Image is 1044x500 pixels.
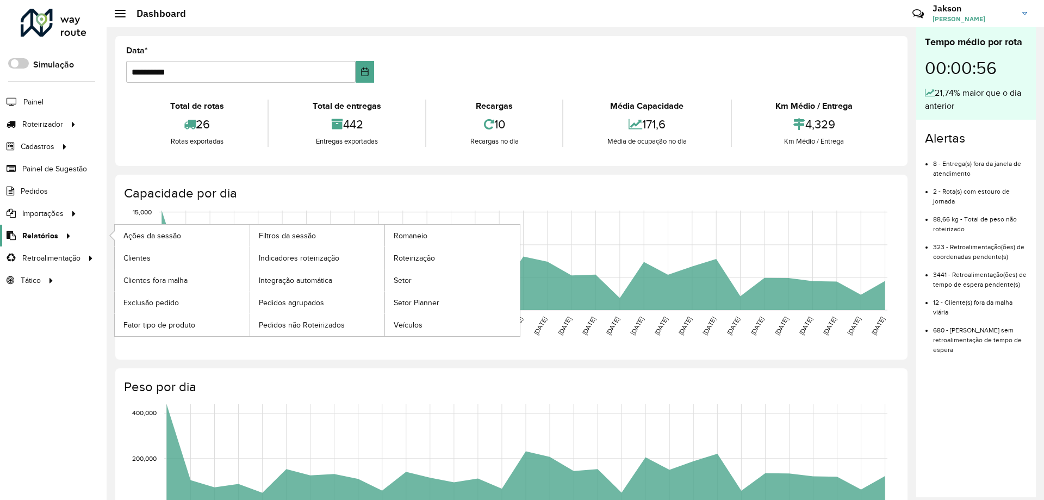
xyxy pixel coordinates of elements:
[925,131,1027,146] h4: Alertas
[557,316,573,336] text: [DATE]
[701,316,717,336] text: [DATE]
[356,61,375,83] button: Choose Date
[21,186,48,197] span: Pedidos
[123,252,151,264] span: Clientes
[132,455,157,462] text: 200,000
[933,262,1027,289] li: 3441 - Retroalimentação(ões) de tempo de espera pendente(s)
[259,275,332,286] span: Integração automática
[250,314,385,336] a: Pedidos não Roteirizados
[115,314,250,336] a: Fator tipo de produto
[735,113,894,136] div: 4,329
[115,247,250,269] a: Clientes
[385,247,520,269] a: Roteirização
[123,230,181,242] span: Ações da sessão
[870,316,886,336] text: [DATE]
[22,252,80,264] span: Retroalimentação
[933,178,1027,206] li: 2 - Rota(s) com estouro de jornada
[124,379,897,395] h4: Peso por dia
[123,297,179,308] span: Exclusão pedido
[250,269,385,291] a: Integração automática
[115,269,250,291] a: Clientes fora malha
[906,2,930,26] a: Contato Rápido
[925,50,1027,87] div: 00:00:56
[132,410,157,417] text: 400,000
[22,230,58,242] span: Relatórios
[846,316,862,336] text: [DATE]
[22,163,87,175] span: Painel de Sugestão
[933,234,1027,262] li: 323 - Retroalimentação(ões) de coordenadas pendente(s)
[394,319,422,331] span: Veículos
[798,316,813,336] text: [DATE]
[259,252,339,264] span: Indicadores roteirização
[581,316,596,336] text: [DATE]
[566,113,728,136] div: 171,6
[271,100,422,113] div: Total de entregas
[532,316,548,336] text: [DATE]
[271,136,422,147] div: Entregas exportadas
[385,269,520,291] a: Setor
[822,316,837,336] text: [DATE]
[126,44,148,57] label: Data
[21,275,41,286] span: Tático
[259,297,324,308] span: Pedidos agrupados
[933,317,1027,355] li: 680 - [PERSON_NAME] sem retroalimentação de tempo de espera
[129,136,265,147] div: Rotas exportadas
[133,208,152,215] text: 15,000
[250,247,385,269] a: Indicadores roteirização
[394,252,435,264] span: Roteirização
[566,100,728,113] div: Média Capacidade
[735,136,894,147] div: Km Médio / Entrega
[385,314,520,336] a: Veículos
[124,186,897,201] h4: Capacidade por dia
[271,113,422,136] div: 442
[123,275,188,286] span: Clientes fora malha
[653,316,669,336] text: [DATE]
[677,316,693,336] text: [DATE]
[259,319,345,331] span: Pedidos não Roteirizados
[394,230,427,242] span: Romaneio
[629,316,645,336] text: [DATE]
[735,100,894,113] div: Km Médio / Entrega
[933,206,1027,234] li: 88,66 kg - Total de peso não roteirizado
[429,100,560,113] div: Recargas
[115,292,250,313] a: Exclusão pedido
[23,96,43,108] span: Painel
[925,35,1027,50] div: Tempo médio por rota
[129,113,265,136] div: 26
[933,289,1027,317] li: 12 - Cliente(s) fora da malha viária
[429,113,560,136] div: 10
[22,119,63,130] span: Roteirizador
[749,316,765,336] text: [DATE]
[933,3,1014,14] h3: Jakson
[566,136,728,147] div: Média de ocupação no dia
[123,319,195,331] span: Fator tipo de produto
[774,316,790,336] text: [DATE]
[250,292,385,313] a: Pedidos agrupados
[259,230,316,242] span: Filtros da sessão
[394,297,439,308] span: Setor Planner
[22,208,64,219] span: Importações
[725,316,741,336] text: [DATE]
[385,292,520,313] a: Setor Planner
[33,58,74,71] label: Simulação
[933,14,1014,24] span: [PERSON_NAME]
[115,225,250,246] a: Ações da sessão
[933,151,1027,178] li: 8 - Entrega(s) fora da janela de atendimento
[394,275,412,286] span: Setor
[126,8,186,20] h2: Dashboard
[129,100,265,113] div: Total de rotas
[429,136,560,147] div: Recargas no dia
[605,316,620,336] text: [DATE]
[21,141,54,152] span: Cadastros
[925,87,1027,113] div: 21,74% maior que o dia anterior
[385,225,520,246] a: Romaneio
[250,225,385,246] a: Filtros da sessão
